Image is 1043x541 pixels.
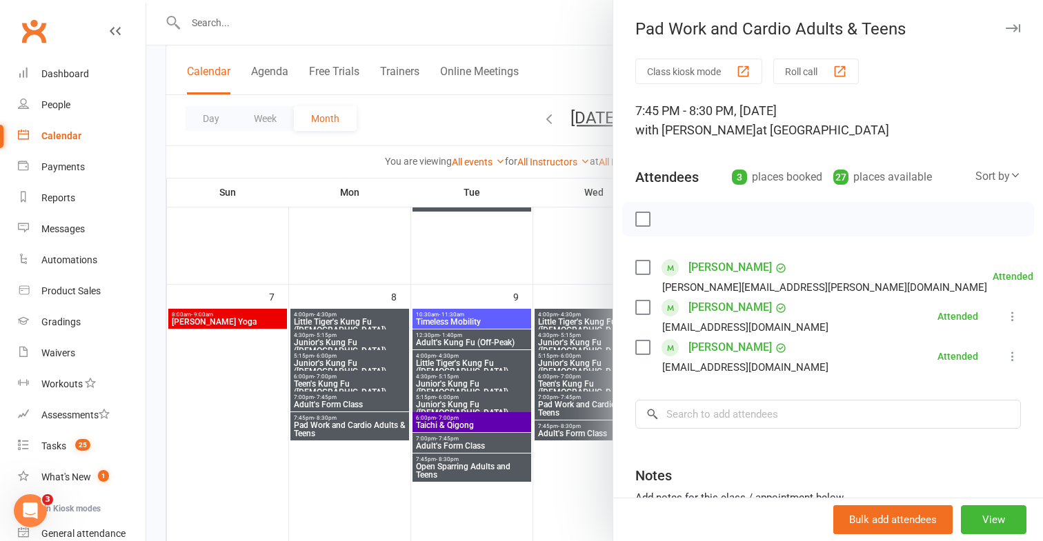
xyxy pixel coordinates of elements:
div: Attended [937,312,978,321]
div: Attendees [635,167,699,187]
span: with [PERSON_NAME] [635,123,756,137]
div: 3 [732,170,747,185]
div: places booked [732,167,822,187]
a: Payments [18,152,146,183]
div: [EMAIL_ADDRESS][DOMAIN_NAME] [662,318,828,336]
button: Bulk add attendees [833,505,953,534]
div: Add notes for this class / appointment below [635,489,1021,506]
iframe: Intercom live chat [14,494,47,527]
div: Assessments [41,409,110,420]
a: [PERSON_NAME] [688,296,772,318]
div: Automations [41,254,97,265]
div: Waivers [41,347,75,358]
div: Tasks [41,440,66,451]
div: 7:45 PM - 8:30 PM, [DATE] [635,101,1021,140]
div: Sort by [975,167,1021,185]
a: Clubworx [17,14,51,48]
div: Pad Work and Cardio Adults & Teens [613,19,1043,39]
div: 27 [833,170,848,185]
span: 25 [75,439,90,451]
div: Messages [41,223,85,234]
a: Waivers [18,338,146,369]
div: Attended [993,272,1033,281]
a: Messages [18,214,146,245]
div: [EMAIL_ADDRESS][DOMAIN_NAME] [662,358,828,376]
div: General attendance [41,528,126,539]
div: Product Sales [41,285,101,296]
div: Reports [41,192,75,203]
div: places available [833,167,932,187]
a: Product Sales [18,276,146,307]
div: Gradings [41,316,81,327]
button: Roll call [773,59,859,84]
div: Payments [41,161,85,172]
div: Dashboard [41,68,89,79]
a: Gradings [18,307,146,338]
div: [PERSON_NAME][EMAIL_ADDRESS][PERSON_NAME][DOMAIN_NAME] [662,278,987,296]
a: [PERSON_NAME] [688,256,772,278]
span: at [GEOGRAPHIC_DATA] [756,123,889,137]
a: Calendar [18,121,146,152]
a: Tasks 25 [18,431,146,462]
span: 1 [98,470,109,482]
a: [PERSON_NAME] [688,336,772,358]
div: Attended [937,351,978,361]
div: What's New [41,471,91,482]
a: Dashboard [18,59,146,90]
a: Reports [18,183,146,214]
span: 3 [42,494,53,505]
a: Assessments [18,400,146,431]
button: View [961,505,1026,534]
a: Automations [18,245,146,276]
div: Notes [635,466,672,485]
button: Class kiosk mode [635,59,762,84]
div: People [41,99,70,110]
a: People [18,90,146,121]
div: Calendar [41,130,81,141]
input: Search to add attendees [635,400,1021,429]
a: What's New1 [18,462,146,493]
div: Workouts [41,378,83,389]
a: Workouts [18,369,146,400]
